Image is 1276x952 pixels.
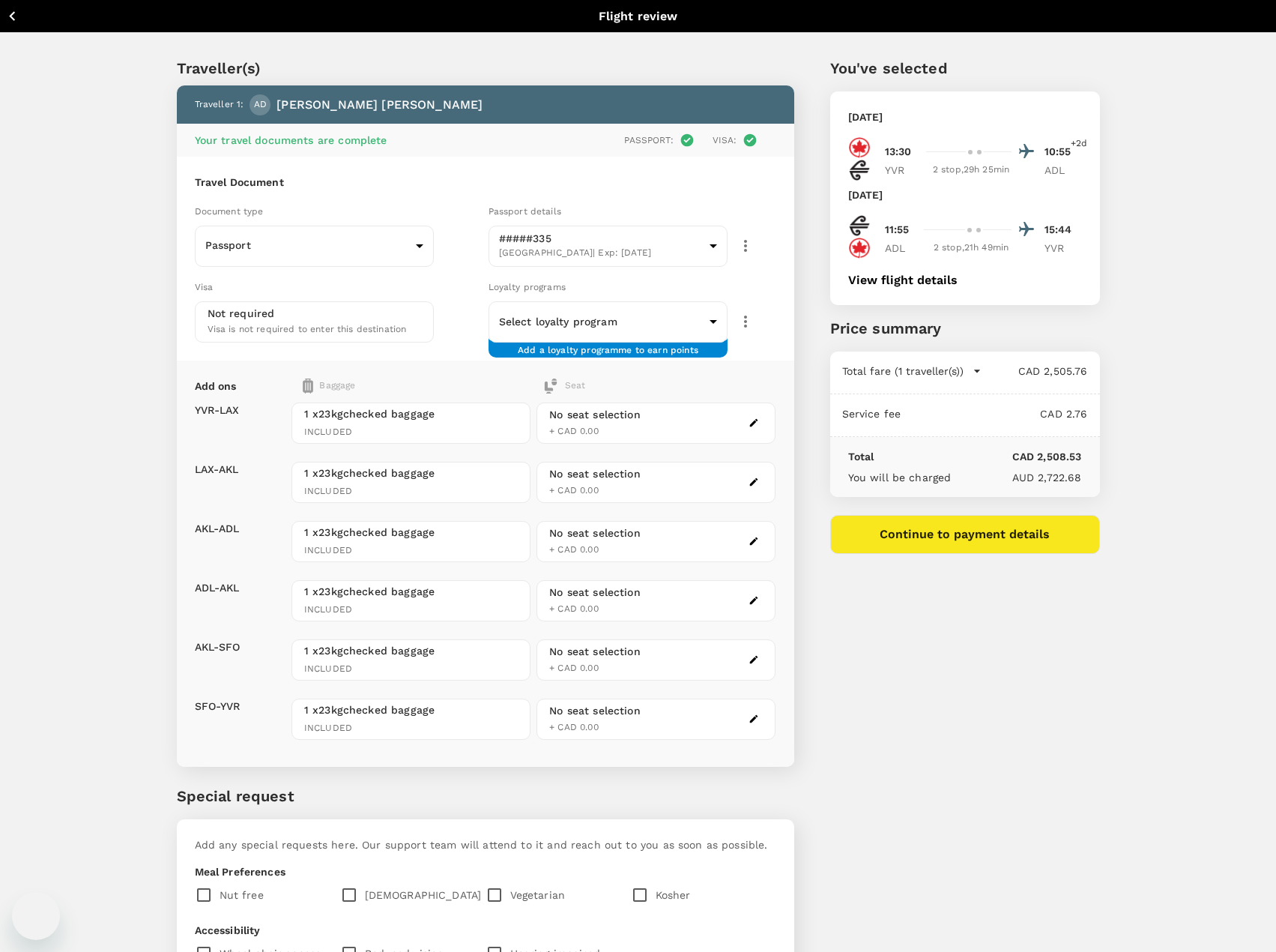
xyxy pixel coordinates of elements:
[304,643,518,658] span: 1 x 23kg checked baggage
[549,525,641,541] div: No seat selection
[195,379,237,394] p: Add ons
[195,923,776,938] p: Accessibility
[901,406,1087,421] p: CAD 2.76
[12,892,60,940] iframe: Button to launch messaging window
[848,449,874,464] p: Total
[499,246,704,261] span: [GEOGRAPHIC_DATA] | Exp: [DATE]
[518,343,698,346] span: Add a loyalty programme to earn points
[28,8,137,23] p: Back to flight results
[599,7,678,25] p: Flight review
[304,543,518,558] span: INCLUDED
[848,187,883,202] p: [DATE]
[1071,136,1087,151] span: +2d
[304,466,518,480] span: 1 x 23kg checked baggage
[365,888,482,903] p: [DEMOGRAPHIC_DATA]
[220,888,264,903] p: Nut free
[549,703,641,719] div: No seat selection
[205,238,411,253] p: Passport
[885,222,910,238] p: 11:55
[842,364,982,379] button: Total fare (1 traveller(s))
[842,406,901,421] p: Service fee
[304,484,518,499] span: INCLUDED
[885,241,922,256] p: ADL
[931,241,1012,256] div: 2 stop , 21h 49min
[656,888,691,903] p: Kosher
[489,206,561,217] span: Passport details
[304,406,518,421] span: 1 x 23kg checked baggage
[304,603,518,618] span: INCLUDED
[982,364,1088,379] p: CAD 2,505.76
[195,175,776,191] h6: Travel Document
[848,109,883,124] p: [DATE]
[1044,144,1082,160] p: 10:55
[931,163,1012,178] div: 2 stop , 29h 25min
[543,379,558,394] img: baggage-icon
[303,379,313,394] img: baggage-icon
[499,231,704,246] p: #####335
[304,702,518,717] span: 1 x 23kg checked baggage
[848,274,958,287] button: View flight details
[549,426,599,436] span: + CAD 0.00
[177,57,794,79] p: Traveller(s)
[848,214,871,237] img: NZ
[830,317,1100,340] p: Price summary
[195,837,776,852] p: Add any special requests here. Our support team will attend to it and reach out to you as soon as...
[848,470,952,485] p: You will be charged
[195,521,240,536] p: AKL - ADL
[195,403,240,418] p: YVR - LAX
[830,515,1100,554] button: Continue to payment details
[549,466,641,482] div: No seat selection
[489,221,728,271] div: #####335[GEOGRAPHIC_DATA]| Exp: [DATE]
[842,364,964,379] p: Total fare (1 traveller(s))
[549,585,641,600] div: No seat selection
[195,462,239,477] p: LAX - AKL
[195,864,776,879] p: Meal Preferences
[208,324,407,334] span: Visa is not required to enter this destination
[549,603,599,614] span: + CAD 0.00
[549,407,641,423] div: No seat selection
[195,639,241,654] p: AKL - SFO
[208,306,275,321] p: Not required
[830,57,1100,79] p: You've selected
[195,206,264,217] span: Document type
[195,282,214,292] span: Visa
[304,525,518,540] span: 1 x 23kg checked baggage
[848,237,871,259] img: AC
[304,721,518,736] span: INCLUDED
[885,163,922,178] p: YVR
[195,134,387,146] span: Your travel documents are complete
[489,282,566,292] span: Loyalty programs
[549,722,599,732] span: + CAD 0.00
[549,544,599,555] span: + CAD 0.00
[1044,222,1082,238] p: 15:44
[549,663,599,673] span: + CAD 0.00
[254,97,267,112] span: AD
[885,144,912,160] p: 13:30
[713,133,737,147] p: Visa :
[6,7,137,25] button: Back to flight results
[304,425,518,440] span: INCLUDED
[276,96,483,114] p: [PERSON_NAME] [PERSON_NAME]
[543,379,585,394] div: Seat
[510,888,566,903] p: Vegetarian
[874,449,1081,464] p: CAD 2,508.53
[848,136,871,159] img: AC
[304,662,518,677] span: INCLUDED
[304,584,518,599] span: 1 x 23kg checked baggage
[177,785,794,807] p: Special request
[1044,241,1082,256] p: YVR
[195,227,435,265] div: Passport
[848,159,871,181] img: NZ
[489,303,728,340] div: ​
[549,644,641,660] div: No seat selection
[951,470,1081,485] p: AUD 2,722.68
[1044,163,1082,178] p: ADL
[195,580,240,595] p: ADL - AKL
[195,97,244,112] p: Traveller 1 :
[195,699,241,714] p: SFO - YVR
[303,379,477,394] div: Baggage
[549,485,599,495] span: + CAD 0.00
[624,133,673,147] p: Passport :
